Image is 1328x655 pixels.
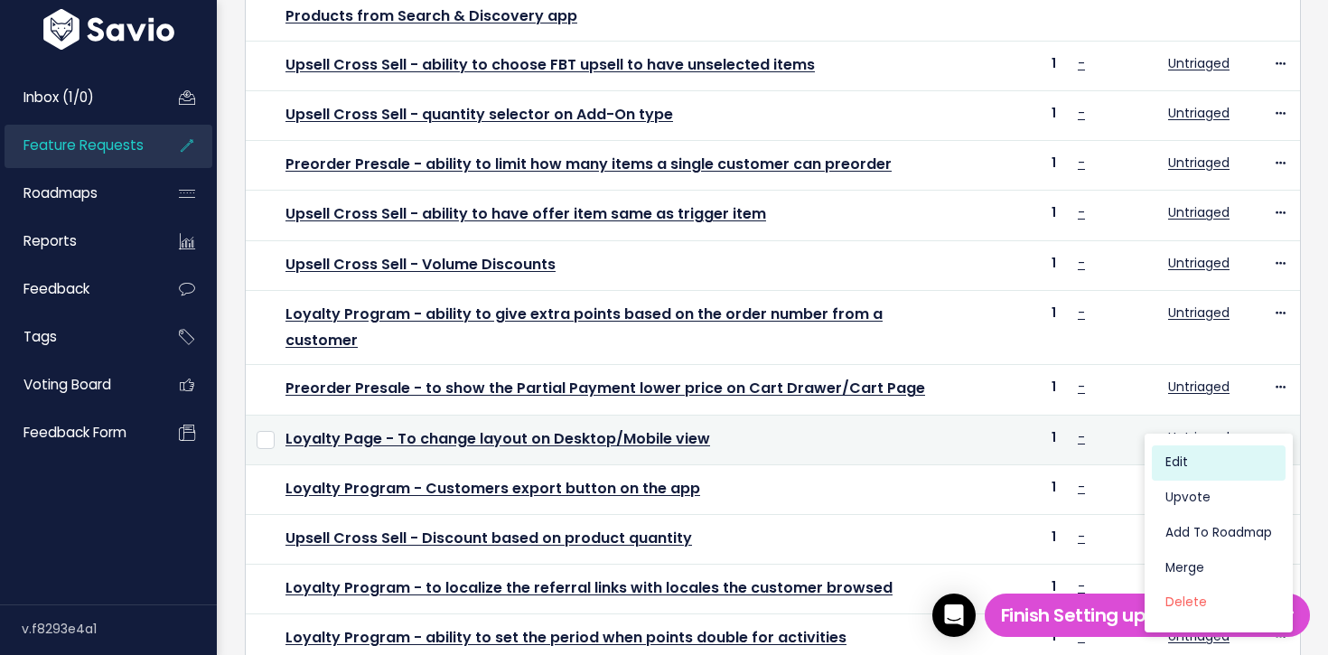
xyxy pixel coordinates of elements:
a: - [1078,478,1085,496]
a: Inbox (1/0) [5,77,150,118]
a: Upsell Cross Sell - Discount based on product quantity [285,528,692,548]
a: Untriaged [1168,254,1230,272]
a: Untriaged [1168,304,1230,322]
a: Tags [5,316,150,358]
a: Upsell Cross Sell - Volume Discounts [285,254,556,275]
h5: Finish Setting up Savio (3 left) [993,602,1302,629]
a: - [1078,428,1085,446]
td: 1 [968,565,1067,614]
a: Feature Requests [5,125,150,166]
td: 1 [968,415,1067,464]
a: Merge [1152,550,1286,585]
td: 1 [968,191,1067,240]
a: - [1078,104,1085,122]
td: 1 [968,141,1067,191]
span: Feature Requests [23,136,144,154]
td: 1 [968,290,1067,365]
a: - [1078,577,1085,595]
a: Upsell Cross Sell - quantity selector on Add-On type [285,104,673,125]
a: Upsell Cross Sell - ability to have offer item same as trigger item [285,203,766,224]
a: Untriaged [1168,378,1230,396]
a: Loyalty Program - Customers export button on the app [285,478,700,499]
a: Add to Roadmap [1152,515,1286,550]
span: Roadmaps [23,183,98,202]
a: Upvote [1152,481,1286,516]
a: - [1078,154,1085,172]
div: Open Intercom Messenger [932,594,976,637]
a: Loyalty Program - ability to give extra points based on the order number from a customer [285,304,883,351]
img: logo-white.9d6f32f41409.svg [39,9,179,50]
a: - [1078,528,1085,546]
a: Edit [1152,445,1286,481]
span: Voting Board [23,375,111,394]
a: Loyalty Page - To change layout on Desktop/Mobile view [285,428,710,449]
a: Untriaged [1168,104,1230,122]
a: - [1078,304,1085,322]
td: 1 [968,240,1067,290]
a: Preorder Presale - ability to limit how many items a single customer can preorder [285,154,892,174]
td: 1 [968,464,1067,514]
a: Upsell Cross Sell - ability to choose FBT upsell to have unselected items [285,54,815,75]
a: - [1078,54,1085,72]
a: - [1078,254,1085,272]
a: Feedback [5,268,150,310]
span: Feedback form [23,423,126,442]
a: Untriaged [1168,154,1230,172]
a: Delete [1152,585,1286,621]
td: 1 [968,365,1067,415]
a: Loyalty Program - to localize the referral links with locales the customer browsed [285,577,893,598]
span: Inbox (1/0) [23,88,94,107]
a: Reports [5,220,150,262]
div: v.f8293e4a1 [22,605,217,652]
a: - [1078,378,1085,396]
td: 1 [968,41,1067,90]
a: Voting Board [5,364,150,406]
a: Untriaged [1168,203,1230,221]
a: Untriaged [1168,54,1230,72]
a: Roadmaps [5,173,150,214]
a: Preorder Presale - to show the Partial Payment lower price on Cart Drawer/Cart Page [285,378,925,398]
td: 1 [968,91,1067,141]
span: Reports [23,231,77,250]
a: Feedback form [5,412,150,454]
span: Tags [23,327,57,346]
span: Feedback [23,279,89,298]
td: 1 [968,514,1067,564]
a: - [1078,203,1085,221]
a: Loyalty Program - ability to set the period when points double for activities [285,627,846,648]
a: Untriaged [1168,428,1230,446]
